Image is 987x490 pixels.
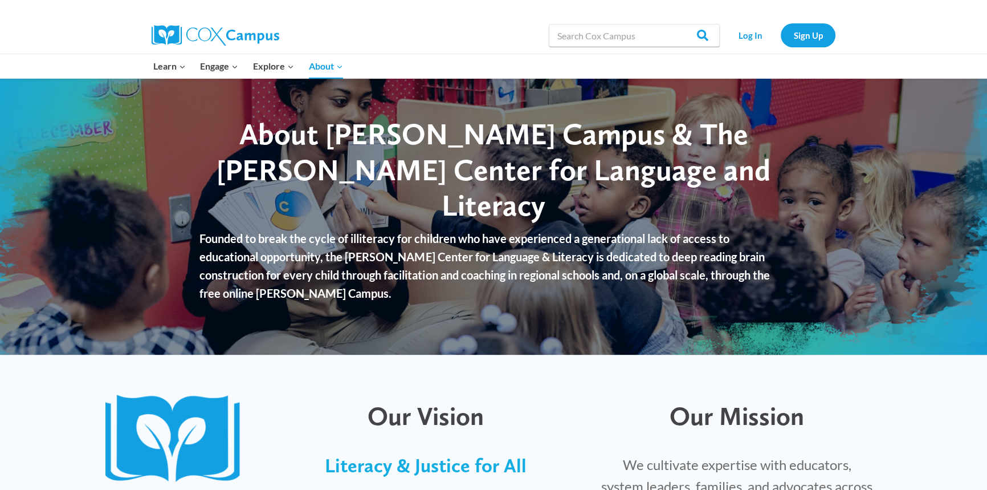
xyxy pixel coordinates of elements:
[549,24,720,47] input: Search Cox Campus
[368,400,484,431] span: Our Vision
[199,229,787,302] p: Founded to break the cycle of illiteracy for children who have experienced a generational lack of...
[152,25,279,46] img: Cox Campus
[193,54,246,78] button: Child menu of Engage
[725,23,775,47] a: Log In
[146,54,350,78] nav: Primary Navigation
[725,23,835,47] nav: Secondary Navigation
[217,116,770,223] span: About [PERSON_NAME] Campus & The [PERSON_NAME] Center for Language and Literacy
[105,395,250,485] img: CoxCampus-Logo_Book only
[146,54,193,78] button: Child menu of Learn
[301,54,350,78] button: Child menu of About
[670,400,804,431] span: Our Mission
[781,23,835,47] a: Sign Up
[325,454,527,477] span: Literacy & Justice for All
[246,54,301,78] button: Child menu of Explore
